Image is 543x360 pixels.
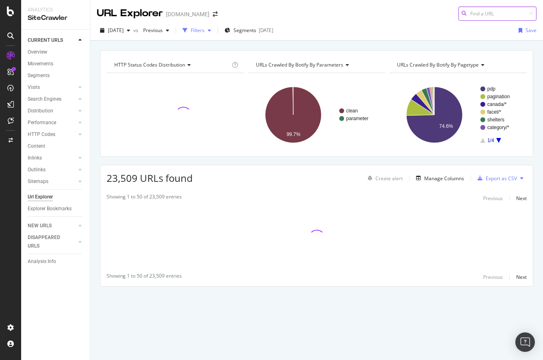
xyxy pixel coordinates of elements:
button: Export as CSV [474,172,517,185]
span: vs [133,27,140,34]
div: [DOMAIN_NAME] [166,10,209,18]
text: pdp [487,86,495,92]
button: [DATE] [97,24,133,37]
text: 1/4 [487,138,494,143]
div: Next [516,195,527,202]
div: Movements [28,60,53,68]
text: 99.7% [286,131,300,137]
div: Showing 1 to 50 of 23,509 entries [107,272,182,282]
div: Distribution [28,107,53,115]
a: Inlinks [28,154,76,162]
div: Create alert [375,175,403,182]
a: CURRENT URLS [28,36,76,45]
div: Analytics [28,6,83,13]
div: Outlinks [28,166,46,174]
div: NEW URLS [28,222,52,230]
div: Inlinks [28,154,42,162]
div: Analysis Info [28,257,56,266]
a: NEW URLS [28,222,76,230]
div: Manage Columns [424,175,464,182]
a: Distribution [28,107,76,115]
div: SiteCrawler [28,13,83,23]
a: Overview [28,48,84,56]
span: Segments [233,27,256,34]
div: Open Intercom Messenger [515,332,535,352]
button: Next [516,193,527,203]
a: Explorer Bookmarks [28,205,84,213]
h4: URLs Crawled By Botify By pagetype [395,58,519,71]
div: Previous [483,274,503,280]
text: clean [346,108,358,114]
a: Content [28,142,84,151]
input: Find a URL [458,6,536,21]
button: Previous [483,193,503,203]
a: Segments [28,71,84,80]
button: Segments[DATE] [221,24,277,37]
button: Create alert [364,172,403,185]
div: Showing 1 to 50 of 23,509 entries [107,193,182,203]
div: CURRENT URLS [28,36,63,45]
a: Movements [28,60,84,68]
div: Url Explorer [28,193,53,201]
h4: URLs Crawled By Botify By parameters [254,58,378,71]
a: Outlinks [28,166,76,174]
text: parameter [346,116,369,121]
text: canada/* [487,101,507,107]
button: Previous [140,24,172,37]
div: Next [516,274,527,280]
div: Search Engines [28,95,61,103]
button: Previous [483,272,503,282]
span: URLs Crawled By Botify By pagetype [397,61,479,68]
a: Analysis Info [28,257,84,266]
text: category/* [487,125,509,130]
a: Url Explorer [28,193,84,201]
button: Manage Columns [413,173,464,183]
div: Explorer Bookmarks [28,205,72,213]
span: Previous [140,27,163,34]
div: Performance [28,119,56,127]
button: Next [516,272,527,282]
div: Save [526,27,536,34]
a: Visits [28,83,76,92]
text: 74.6% [439,123,453,129]
h4: HTTP Status Codes Distribution [113,58,230,71]
a: HTTP Codes [28,130,76,139]
div: Sitemaps [28,177,48,186]
a: Search Engines [28,95,76,103]
svg: A chart. [248,80,386,150]
span: URLs Crawled By Botify By parameters [256,61,343,68]
div: HTTP Codes [28,130,55,139]
div: [DATE] [259,27,273,34]
div: Content [28,142,45,151]
span: HTTP Status Codes Distribution [114,61,185,68]
div: Filters [191,27,205,34]
div: URL Explorer [97,6,163,20]
svg: A chart. [389,80,527,150]
div: DISAPPEARED URLS [28,233,69,250]
button: Save [515,24,536,37]
div: arrow-right-arrow-left [213,11,218,17]
div: Segments [28,71,50,80]
a: Performance [28,119,76,127]
div: Previous [483,195,503,202]
text: pagination [487,94,510,99]
text: facet/* [487,109,501,115]
div: Export as CSV [486,175,517,182]
button: Filters [179,24,214,37]
div: Visits [28,83,40,92]
a: Sitemaps [28,177,76,186]
span: 23,509 URLs found [107,171,193,185]
text: shelters [487,117,504,123]
span: 2025 Aug. 30th [108,27,124,34]
div: Overview [28,48,47,56]
a: DISAPPEARED URLS [28,233,76,250]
